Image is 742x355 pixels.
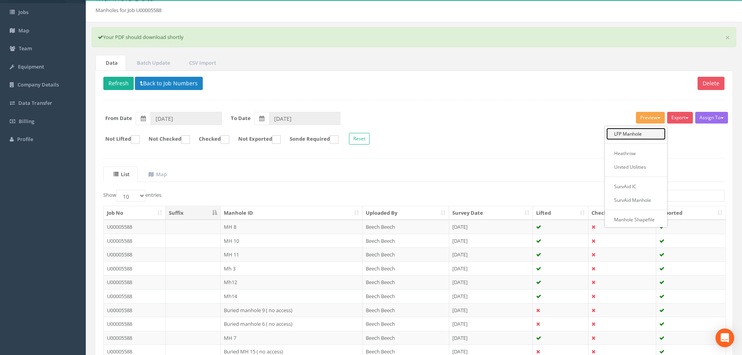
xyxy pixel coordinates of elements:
[97,135,140,144] label: Not Lifted
[221,234,363,248] td: MH 10
[104,289,166,303] td: U00005588
[449,247,533,261] td: [DATE]
[636,112,665,124] button: Preview
[104,234,166,248] td: U00005588
[653,190,724,201] input: Search:
[221,261,363,276] td: Mh 3
[606,214,666,226] a: Manhole Shapefile
[135,77,203,90] button: Back to Job Numbers
[449,317,533,331] td: [DATE]
[363,261,449,276] td: Beech Beech
[166,206,221,220] th: Suffix: activate to sort column descending
[269,112,340,125] input: To Date
[113,171,129,178] uib-tab-heading: List
[221,206,363,220] th: Manhole ID: activate to sort column ascending
[221,247,363,261] td: MH 11
[221,317,363,331] td: Buried manhole 6 ( no access)
[116,190,145,201] select: Showentries
[606,147,666,159] a: Heathrow
[449,303,533,317] td: [DATE]
[104,206,166,220] th: Job No: activate to sort column ascending
[363,289,449,303] td: Beech Beech
[104,331,166,345] td: U00005588
[104,247,166,261] td: U00005588
[141,135,190,144] label: Not Checked
[667,112,693,124] button: Export
[103,166,138,182] a: List
[104,317,166,331] td: U00005588
[103,190,161,201] label: Show entries
[149,171,167,178] uib-tab-heading: Map
[363,234,449,248] td: Beech Beech
[606,128,666,140] a: LFP Manhole
[96,55,126,71] a: Data
[698,77,724,90] button: Delete
[363,275,449,289] td: Beech Beech
[449,275,533,289] td: [DATE]
[449,220,533,234] td: [DATE]
[449,206,533,220] th: Survey Date: activate to sort column ascending
[104,261,166,276] td: U00005588
[18,63,44,70] span: Equipment
[449,331,533,345] td: [DATE]
[363,206,449,220] th: Uploaded By: activate to sort column ascending
[104,303,166,317] td: U00005588
[221,289,363,303] td: Mh14
[349,133,370,145] button: Reset
[449,234,533,248] td: [DATE]
[96,7,161,14] li: Manholes for Job U00005588
[221,303,363,317] td: Buried manhole 9 ( no access)
[533,206,588,220] th: Lifted: activate to sort column ascending
[634,190,724,201] label: Search:
[19,118,34,125] span: Billing
[606,161,666,173] a: United Utilities
[363,303,449,317] td: Beech Beech
[715,329,734,347] div: Open Intercom Messenger
[449,289,533,303] td: [DATE]
[282,135,338,144] label: Sonde Required
[363,331,449,345] td: Beech Beech
[179,55,224,71] a: CSV Import
[18,81,59,88] span: Company Details
[18,27,29,34] span: Map
[363,247,449,261] td: Beech Beech
[18,9,28,16] span: Jobs
[92,27,736,47] div: Your PDF should download shortly
[656,206,726,220] th: Exported: activate to sort column ascending
[221,220,363,234] td: MH 8
[221,275,363,289] td: Mh12
[191,135,229,144] label: Checked
[363,317,449,331] td: Beech Beech
[105,115,132,122] label: From Date
[588,206,656,220] th: Checked: activate to sort column ascending
[103,77,134,90] button: Refresh
[231,115,251,122] label: To Date
[127,55,178,71] a: Batch Update
[606,180,666,193] a: SurvAid IC
[230,135,281,144] label: Not Exported
[221,331,363,345] td: MH 7
[18,99,52,106] span: Data Transfer
[363,220,449,234] td: Beech Beech
[104,275,166,289] td: U00005588
[17,136,33,143] span: Profile
[449,261,533,276] td: [DATE]
[138,166,175,182] a: Map
[725,34,730,42] a: ×
[104,220,166,234] td: U00005588
[695,112,728,124] button: Assign To
[606,194,666,206] a: SurvAid Manhole
[19,45,32,52] span: Team
[151,112,222,125] input: From Date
